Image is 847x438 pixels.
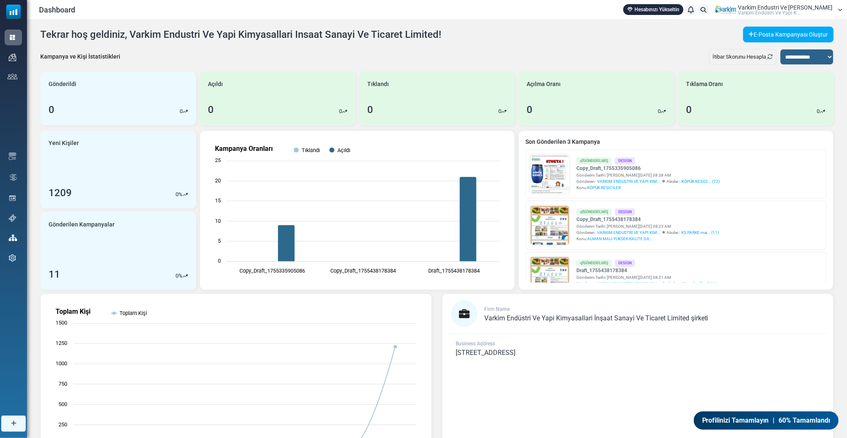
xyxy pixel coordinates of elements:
span: Profilinizi Tamamlayın [702,416,769,426]
text: Tıklandı [302,147,320,153]
text: Draft_1755438178384 [429,268,480,274]
div: Gönderen: Alıcılar:: [576,229,719,236]
a: Copy_Draft_1755335905086 [576,165,720,172]
span: Yeni Kişiler [49,139,79,148]
p: 0 [658,107,661,116]
text: 1500 [56,320,67,326]
div: İtibar Skorunu Hesapla [709,49,777,65]
div: Gönderim Tarihi: [PERSON_NAME][DATE] 08:38 AM [576,172,720,178]
text: Toplam Kişi [56,308,90,315]
div: % [176,272,188,280]
div: 11 [49,267,60,282]
span: Varki̇m Endüstri̇ Ve Yapi K... [738,10,801,15]
text: 1250 [56,340,67,346]
a: E-Posta Kampanyası Oluştur [743,27,834,42]
span: Dashboard [39,4,75,15]
div: Gönderim Tarihi: [PERSON_NAME][DATE] 08:23 AM [576,223,719,229]
div: % [176,190,188,199]
img: support-icon.svg [9,214,16,222]
span: Varki̇m Endüstri̇ Ve Yapi Ki̇myasallari İnşaat Sanayi̇ Ve Ti̇caret Li̇mi̇ted şi̇rketi̇ [484,314,708,322]
span: [STREET_ADDRESS] [456,349,515,357]
a: Draft_1755438178384 [576,267,717,274]
span: Varkim Endustri Ve [PERSON_NAME] [738,5,833,10]
p: 0 [176,190,178,199]
div: Konu: [576,236,719,242]
a: Profilinizi Tamamlayın | 60% Tamamlandı [693,411,839,430]
img: contacts-icon.svg [7,74,17,79]
span: VARKIM ENDUSTRI VE YAPI KIM... [597,281,661,287]
text: 1000 [56,360,67,367]
div: 0 [686,102,692,117]
text: 750 [59,381,67,387]
p: 0 [176,272,178,280]
p: 0 [498,107,501,116]
span: Gönderilen Kampanyalar [49,220,115,229]
div: Gönderim Tarihi: [PERSON_NAME][DATE] 08:21 AM [576,274,717,281]
span: | [773,416,775,426]
text: 10 [215,218,221,224]
h4: Tekrar hoş geldiniz, Varkim Endustri Ve Yapi Kimyasallari Insaat Sanayi Ve Ticaret Limited! [40,29,441,41]
span: ALMAN MALI YÜKSEK KALİTE DA... [587,236,653,241]
div: Design [615,157,635,165]
img: campaigns-icon.png [9,54,16,61]
div: Design [615,209,635,216]
text: 5 [218,238,221,244]
p: 0 [339,107,342,116]
div: 0 [527,102,532,117]
div: Gönderen: Alıcılar:: [576,178,720,185]
img: workflow.svg [9,172,18,182]
div: 0 [49,102,54,117]
a: KS mailsoftl... (206) [681,281,717,287]
span: Firm Name [484,306,510,312]
a: Yeni Kişiler 1209 0% [40,130,196,209]
img: User Logo [715,4,736,16]
img: settings-icon.svg [9,254,16,262]
text: 250 [59,421,67,428]
div: Design [615,260,635,267]
span: Gönderildi [49,80,76,89]
div: Konu: [576,185,720,191]
img: dashboard-icon-active.svg [9,34,16,41]
a: KS PARKE mai... (11) [681,229,719,236]
div: Gönderilmiş [576,157,612,165]
div: Gönderen: Alıcılar:: [576,281,717,287]
text: Copy_Draft_1755335905086 [240,268,305,274]
div: 0 [367,102,373,117]
a: Refresh Stats [766,54,773,60]
span: VARKIM ENDUSTRI VE YAPI KIM... [597,229,661,236]
text: 500 [59,401,67,407]
text: Açıldı [337,147,350,153]
svg: Kampanya Oranları [207,138,508,283]
img: email-templates-icon.svg [9,153,16,160]
a: Son Gönderilen 3 Kampanya [525,138,827,146]
a: KÖPÜK KESİCİ... (72) [681,178,720,185]
a: Varki̇m Endüstri̇ Ve Yapi Ki̇myasallari İnşaat Sanayi̇ Ve Ti̇caret Li̇mi̇ted şi̇rketi̇ [484,315,708,322]
p: 0 [817,107,820,116]
text: 25 [215,157,221,163]
img: landing_pages.svg [9,194,16,202]
div: Gönderilmiş [576,209,612,216]
div: 1209 [49,185,72,200]
span: Tıklama Oranı [686,80,723,89]
text: 20 [215,177,221,184]
div: Kampanya ve Kişi İstatistikleri [40,52,120,61]
a: Hesabınızı Yükseltin [623,4,683,15]
span: 60% Tamamlandı [779,416,830,426]
p: 0 [180,107,183,116]
span: KÖPÜK KESİCİLER [587,185,621,190]
span: Business Address [456,341,495,347]
a: User Logo Varkim Endustri Ve [PERSON_NAME] Varki̇m Endüstri̇ Ve Yapi K... [715,4,843,16]
span: Tıklandı [367,80,389,89]
span: Açılma Oranı [527,80,561,89]
a: Copy_Draft_1755438178384 [576,216,719,223]
text: 0 [218,258,221,264]
text: 15 [215,197,221,204]
span: VARKIM ENDUSTRI VE YAPI KIM... [597,178,661,185]
img: mailsoftly_icon_blue_white.svg [6,5,21,19]
text: Toplam Kişi [120,310,147,316]
div: Gönderilmiş [576,260,612,267]
text: Kampanya Oranları [215,145,273,153]
span: Açıldı [208,80,223,89]
div: 0 [208,102,214,117]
